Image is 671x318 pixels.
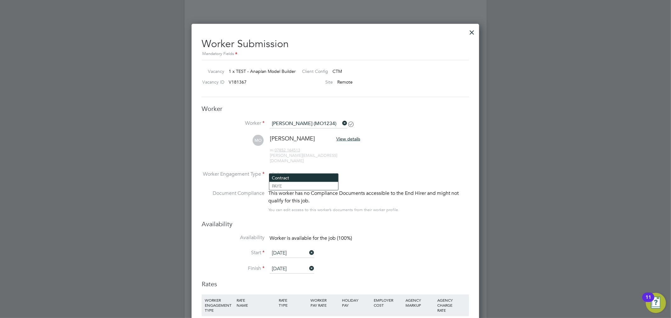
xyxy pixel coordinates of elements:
label: Document Compliance [202,189,265,212]
label: Worker Engagement Type [202,171,265,178]
label: Client Config [297,69,328,74]
span: [PERSON_NAME] [270,135,315,142]
tcxspan: Call 07852 164513 via 3CX [275,147,300,153]
input: Select one [270,264,314,274]
div: WORKER PAY RATE [309,294,341,311]
span: MO [253,135,264,146]
div: This worker has no Compliance Documents accessible to the End Hirer and might not qualify for thi... [268,189,469,205]
label: Availability [202,234,265,241]
li: Contract [269,174,338,182]
span: m: [270,147,275,153]
div: RATE NAME [235,294,277,311]
span: View details [336,136,360,142]
span: V181367 [229,79,247,85]
label: Vacancy [199,69,224,74]
label: Start [202,249,265,256]
div: EMPLOYER COST [372,294,404,311]
span: [PERSON_NAME][EMAIL_ADDRESS][DOMAIN_NAME] [270,153,337,163]
label: Site [297,79,333,85]
h3: Rates [202,280,469,288]
div: Mandatory Fields [202,51,469,58]
h3: Availability [202,220,469,228]
label: Vacancy ID [199,79,224,85]
span: CTM [333,69,342,74]
li: PAYE [269,182,338,190]
label: Finish [202,265,265,272]
button: Open Resource Center, 11 new notifications [646,293,666,313]
label: Worker [202,120,265,127]
span: Remote [338,79,353,85]
div: RATE TYPE [277,294,309,311]
input: Search for... [270,119,347,129]
div: WORKER ENGAGEMENT TYPE [203,294,235,316]
span: Worker is available for the job (100%) [270,235,352,241]
input: Select one [270,170,338,179]
div: AGENCY MARKUP [404,294,436,311]
h2: Worker Submission [202,33,469,58]
div: 11 [646,297,651,305]
span: 1 x TEST - Anaplan Model Builder [229,69,296,74]
h3: Worker [202,105,469,113]
div: AGENCY CHARGE RATE [436,294,467,316]
input: Select one [270,249,314,258]
div: HOLIDAY PAY [341,294,372,311]
div: You can edit access to this worker’s documents from their worker profile. [268,206,399,214]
